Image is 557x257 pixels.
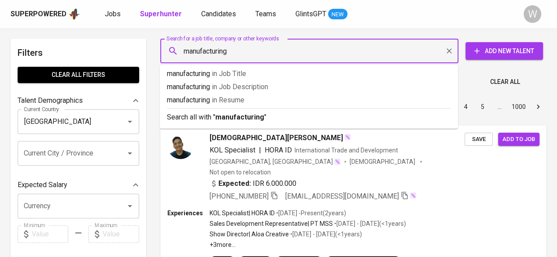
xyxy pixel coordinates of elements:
[25,69,132,80] span: Clear All filters
[255,9,278,20] a: Teams
[472,46,536,57] span: Add New Talent
[255,10,276,18] span: Teams
[105,9,122,20] a: Jobs
[201,9,238,20] a: Candidates
[334,158,341,165] img: magic_wand.svg
[140,9,184,20] a: Superhunter
[476,100,490,114] button: Go to page 5
[167,133,194,159] img: a423b39ed80304b81f2fd18bca47cc59.jpg
[285,192,399,200] span: [EMAIL_ADDRESS][DOMAIN_NAME]
[212,96,244,104] span: in Resume
[11,7,80,21] a: Superpoweredapp logo
[465,133,493,146] button: Save
[105,10,121,18] span: Jobs
[68,7,80,21] img: app logo
[509,100,528,114] button: Go to page 1000
[124,147,136,159] button: Open
[167,82,451,92] p: manufacturing
[210,219,333,228] p: Sales Development Representative | PT MSS
[210,240,406,249] p: +3 more ...
[333,219,406,228] p: • [DATE] - [DATE] ( <1 years )
[210,168,271,177] p: Not open to relocation
[502,134,535,145] span: Add to job
[167,95,451,105] p: manufacturing
[210,178,296,189] div: IDR 6.000.000
[11,9,66,19] div: Superpowered
[469,134,488,145] span: Save
[344,134,351,141] img: magic_wand.svg
[167,209,210,217] p: Experiences
[201,10,236,18] span: Candidates
[295,10,326,18] span: GlintsGPT
[531,100,545,114] button: Go to next page
[210,157,341,166] div: [GEOGRAPHIC_DATA], [GEOGRAPHIC_DATA]
[275,209,346,217] p: • [DATE] - Present ( 2 years )
[259,145,261,156] span: |
[32,225,68,243] input: Value
[18,176,139,194] div: Expected Salary
[295,9,347,20] a: GlintsGPT NEW
[295,147,398,154] span: International Trade and Development
[459,100,473,114] button: Go to page 4
[328,10,347,19] span: NEW
[210,192,269,200] span: [PHONE_NUMBER]
[492,102,506,111] div: …
[18,180,67,190] p: Expected Salary
[524,5,541,23] div: W
[210,133,343,143] span: [DEMOGRAPHIC_DATA][PERSON_NAME]
[498,133,539,146] button: Add to job
[124,116,136,128] button: Open
[167,112,451,123] p: Search all with " "
[210,146,255,154] span: KOL Specialist
[210,209,275,217] p: KOL Specialist | HORA ID
[487,74,524,90] button: Clear All
[490,76,520,87] span: Clear All
[443,45,455,57] button: Clear
[212,69,246,78] span: in Job Title
[465,42,543,60] button: Add New Talent
[289,230,362,239] p: • [DATE] - [DATE] ( <1 years )
[215,113,264,121] b: manufacturing
[140,10,182,18] b: Superhunter
[218,178,251,189] b: Expected:
[350,157,417,166] span: [DEMOGRAPHIC_DATA]
[210,230,289,239] p: Show Director | Aloa Creative
[18,46,139,60] h6: Filters
[18,67,139,83] button: Clear All filters
[212,83,268,91] span: in Job Description
[265,146,292,154] span: HORA ID
[167,69,451,79] p: manufacturing
[409,192,417,199] img: magic_wand.svg
[124,200,136,212] button: Open
[18,92,139,109] div: Talent Demographics
[391,100,546,114] nav: pagination navigation
[18,95,83,106] p: Talent Demographics
[103,225,139,243] input: Value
